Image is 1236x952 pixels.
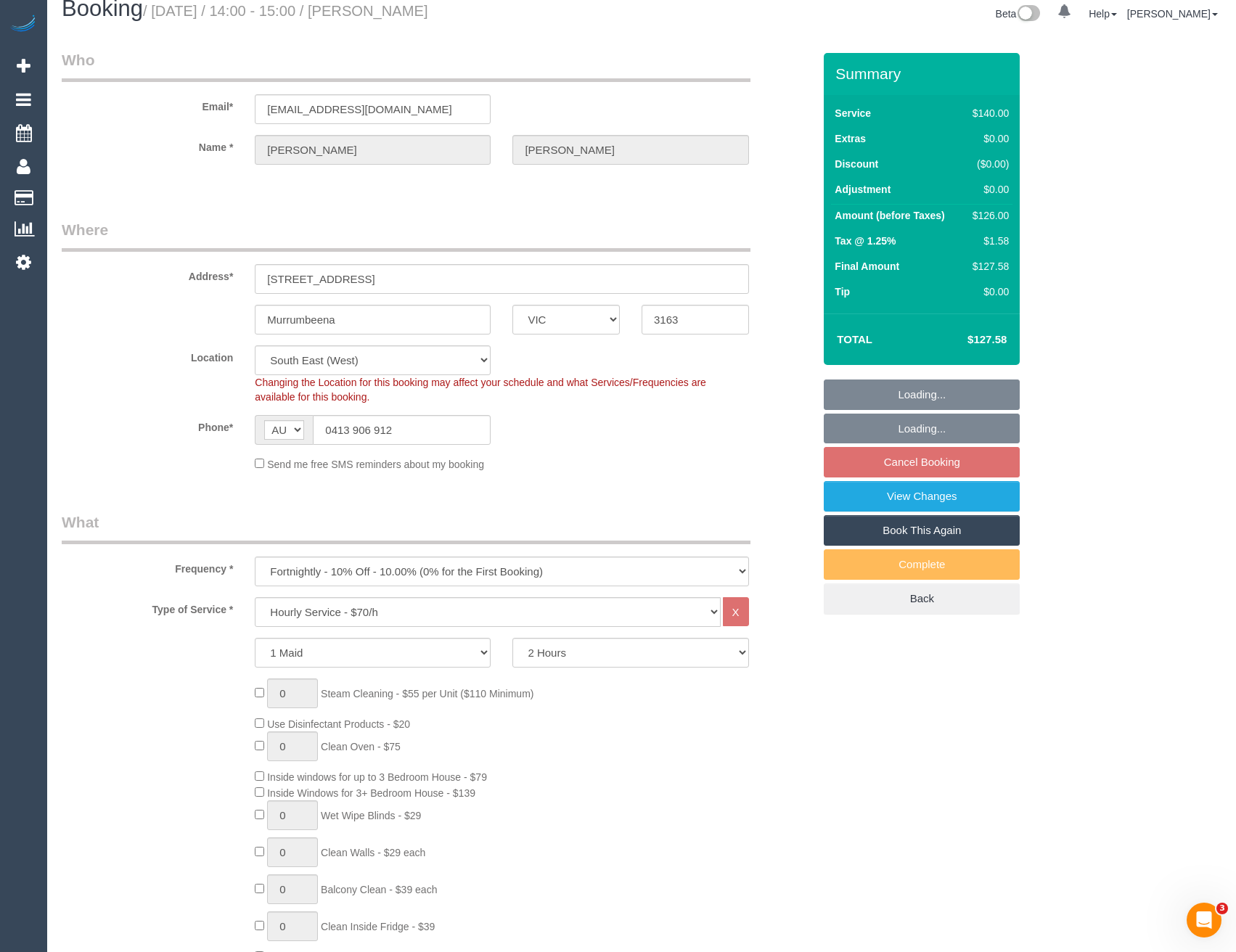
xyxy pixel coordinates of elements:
label: Adjustment [835,182,891,197]
div: $0.00 [967,284,1009,299]
input: Suburb* [255,305,491,335]
img: Automaid Logo [9,15,38,35]
legend: Who [62,49,750,82]
a: Beta [996,8,1041,20]
span: Inside Windows for 3+ Bedroom House - $139 [267,787,475,799]
legend: What [62,512,750,544]
legend: Where [62,219,750,252]
label: Phone* [51,415,244,435]
img: New interface [1016,5,1040,24]
a: [PERSON_NAME] [1127,8,1218,20]
input: Email* [255,94,491,124]
h3: Summary [835,65,1012,82]
span: Clean Oven - $75 [321,741,401,752]
label: Address* [51,264,244,284]
span: 3 [1216,903,1228,914]
span: Send me free SMS reminders about my booking [267,459,484,470]
div: $127.58 [967,259,1009,274]
h4: $127.58 [924,334,1007,346]
label: Extras [835,131,866,146]
label: Discount [835,157,878,171]
span: Clean Walls - $29 each [321,847,425,858]
div: $140.00 [967,106,1009,120]
label: Amount (before Taxes) [835,208,944,223]
label: Email* [51,94,244,114]
label: Tip [835,284,850,299]
div: $0.00 [967,131,1009,146]
div: $1.58 [967,234,1009,248]
label: Final Amount [835,259,899,274]
input: Phone* [313,415,491,445]
span: Wet Wipe Blinds - $29 [321,810,421,821]
span: Inside windows for up to 3 Bedroom House - $79 [267,771,487,783]
label: Service [835,106,871,120]
div: $0.00 [967,182,1009,197]
label: Type of Service * [51,597,244,617]
label: Tax @ 1.25% [835,234,896,248]
iframe: Intercom live chat [1187,903,1221,937]
a: Back [824,583,1020,614]
a: View Changes [824,481,1020,512]
label: Name * [51,135,244,155]
small: / [DATE] / 14:00 - 15:00 / [PERSON_NAME] [143,3,428,19]
strong: Total [837,333,872,345]
label: Location [51,345,244,365]
span: Balcony Clean - $39 each [321,884,437,895]
span: Use Disinfectant Products - $20 [267,718,410,730]
input: Last Name* [512,135,748,165]
a: Help [1089,8,1117,20]
input: Post Code* [642,305,749,335]
div: $126.00 [967,208,1009,223]
input: First Name* [255,135,491,165]
span: Steam Cleaning - $55 per Unit ($110 Minimum) [321,688,533,699]
div: ($0.00) [967,157,1009,171]
span: Clean Inside Fridge - $39 [321,921,435,932]
span: Changing the Location for this booking may affect your schedule and what Services/Frequencies are... [255,377,706,403]
a: Book This Again [824,515,1020,546]
label: Frequency * [51,557,244,576]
